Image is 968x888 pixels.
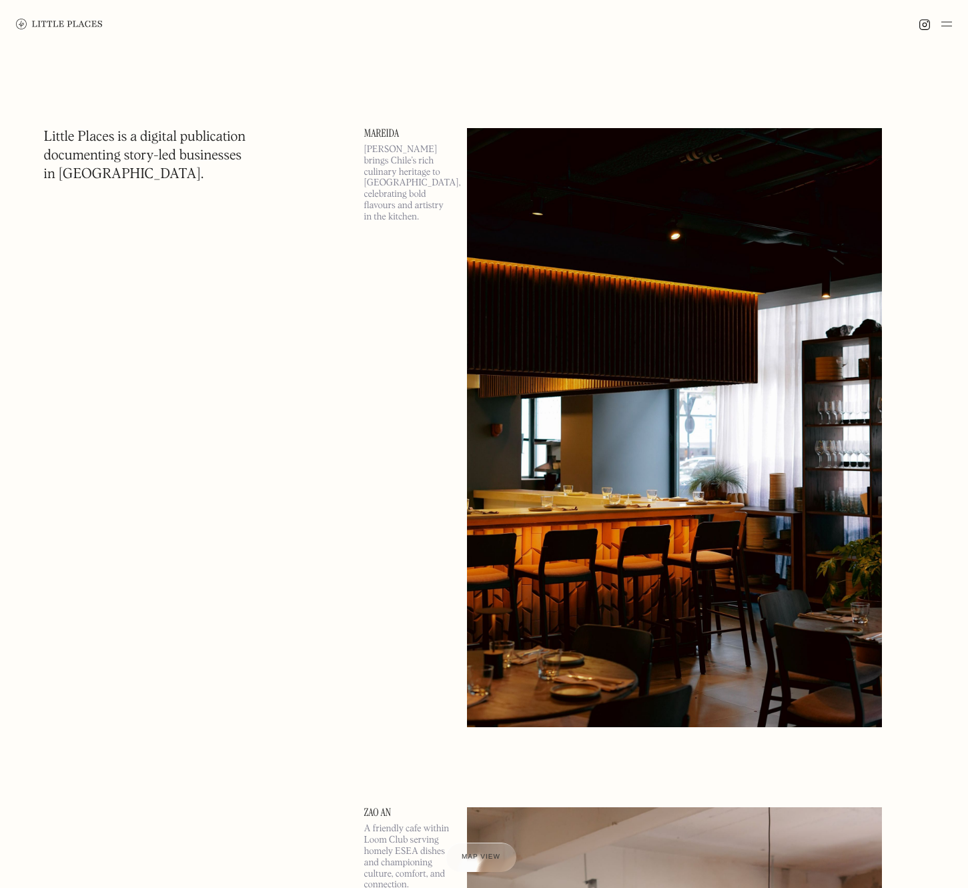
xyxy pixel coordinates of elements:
[462,853,500,861] span: Map view
[364,807,451,818] a: Zao An
[467,128,882,727] img: Mareida
[446,843,516,872] a: Map view
[364,128,451,139] a: Mareida
[364,144,451,223] p: [PERSON_NAME] brings Chile’s rich culinary heritage to [GEOGRAPHIC_DATA], celebrating bold flavou...
[44,128,246,184] h1: Little Places is a digital publication documenting story-led businesses in [GEOGRAPHIC_DATA].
